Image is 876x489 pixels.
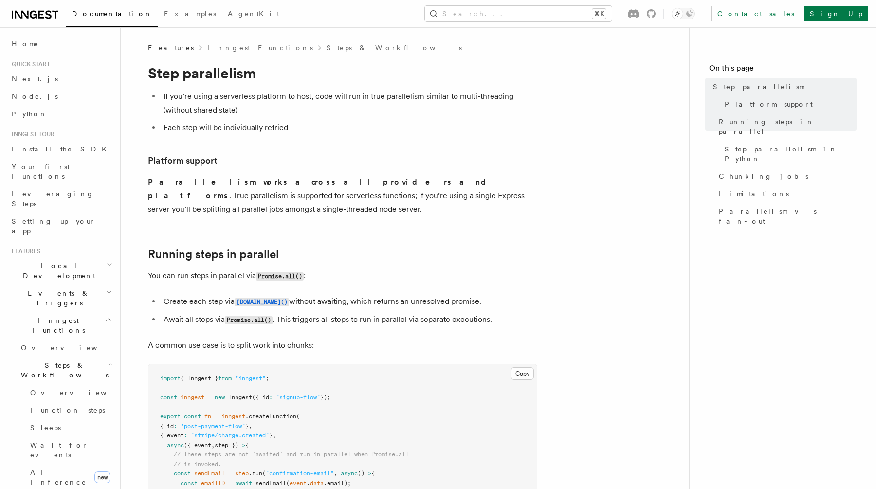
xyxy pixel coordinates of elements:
[256,272,304,281] code: Promise.all()
[181,480,198,487] span: const
[269,432,273,439] span: }
[12,110,47,118] span: Python
[252,394,269,401] span: ({ id
[221,413,245,420] span: inngest
[235,470,249,477] span: step
[715,203,857,230] a: Parallelism vs fan-out
[725,144,857,164] span: Step parallelism in Python
[160,413,181,420] span: export
[310,480,324,487] span: data
[8,140,114,158] a: Install the SDK
[276,394,320,401] span: "signup-flow"
[320,394,330,401] span: });
[255,480,286,487] span: sendEmail
[721,140,857,168] a: Step parallelism in Python
[174,470,191,477] span: const
[161,295,537,309] li: Create each step via without awaiting, which returns an unresolved promise.
[228,10,279,18] span: AgentKit
[715,168,857,185] a: Chunking jobs
[245,423,249,430] span: }
[148,43,194,53] span: Features
[8,288,106,308] span: Events & Triggers
[238,442,245,449] span: =>
[12,145,112,153] span: Install the SDK
[8,247,40,255] span: Features
[26,401,114,419] a: Function steps
[30,424,61,432] span: Sleeps
[194,470,225,477] span: sendEmail
[174,461,221,468] span: // is invoked.
[235,297,289,306] a: [DOMAIN_NAME]()
[17,339,114,357] a: Overview
[8,88,114,105] a: Node.js
[12,163,70,180] span: Your first Functions
[181,423,245,430] span: "post-payment-flow"
[26,436,114,464] a: Wait for events
[148,154,218,168] a: Platform support
[30,469,87,486] span: AI Inference
[174,451,409,458] span: // These steps are not `awaited` and run in parallel when Promise.all
[207,43,313,53] a: Inngest Functions
[273,432,276,439] span: ,
[30,441,88,459] span: Wait for events
[161,90,537,117] li: If you’re using a serverless platform to host, code will run in true parallelism similar to multi...
[215,394,225,401] span: new
[715,185,857,203] a: Limitations
[215,442,238,449] span: step })
[12,39,39,49] span: Home
[425,6,612,21] button: Search...⌘K
[181,375,218,382] span: { Inngest }
[672,8,695,19] button: Toggle dark mode
[324,480,351,487] span: .email);
[8,70,114,88] a: Next.js
[66,3,158,27] a: Documentation
[12,75,58,83] span: Next.js
[249,470,262,477] span: .run
[211,442,215,449] span: ,
[358,470,365,477] span: ()
[286,480,290,487] span: (
[160,394,177,401] span: const
[174,423,177,430] span: :
[307,480,310,487] span: .
[334,470,337,477] span: ,
[290,480,307,487] span: event
[266,375,269,382] span: ;
[164,10,216,18] span: Examples
[184,413,201,420] span: const
[161,313,537,327] li: Await all steps via . This triggers all steps to run in parallel via separate executions.
[341,470,358,477] span: async
[235,298,289,306] code: [DOMAIN_NAME]()
[215,413,218,420] span: =
[269,394,273,401] span: :
[709,78,857,95] a: Step parallelism
[719,189,789,199] span: Limitations
[208,394,211,401] span: =
[719,117,857,136] span: Running steps in parallel
[715,113,857,140] a: Running steps in parallel
[327,43,462,53] a: Steps & Workflows
[201,480,225,487] span: emailID
[8,257,114,284] button: Local Development
[296,413,300,420] span: (
[8,60,50,68] span: Quick start
[709,62,857,78] h4: On this page
[160,423,174,430] span: { id
[721,95,857,113] a: Platform support
[72,10,152,18] span: Documentation
[158,3,222,26] a: Examples
[228,480,232,487] span: =
[8,35,114,53] a: Home
[511,367,534,380] button: Copy
[228,394,252,401] span: Inngest
[235,480,252,487] span: await
[191,432,269,439] span: "stripe/charge.created"
[804,6,868,21] a: Sign Up
[30,406,105,414] span: Function steps
[148,177,494,200] strong: Parallelism works across all providers and platforms
[8,105,114,123] a: Python
[725,99,813,109] span: Platform support
[12,217,95,235] span: Setting up your app
[94,471,110,483] span: new
[8,212,114,240] a: Setting up your app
